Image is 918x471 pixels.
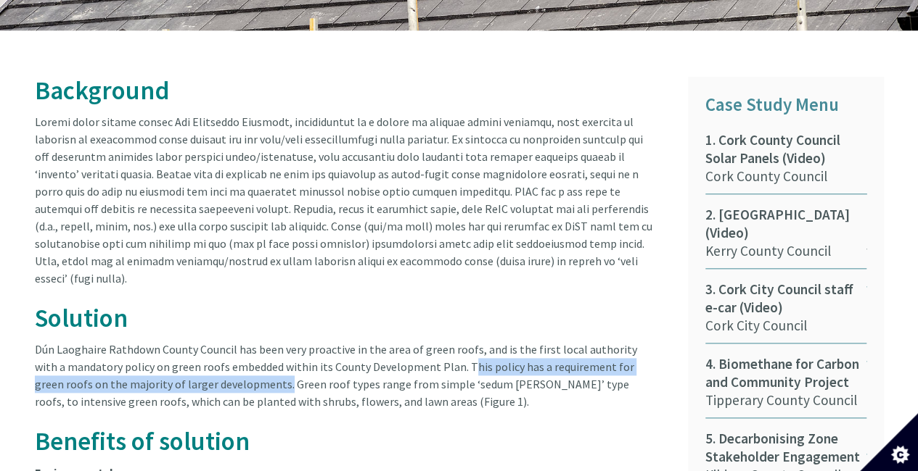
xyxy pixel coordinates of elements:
[860,413,918,471] button: Set cookie preferences
[705,206,866,242] span: 2. [GEOGRAPHIC_DATA] (Video)
[705,206,866,269] a: 2. [GEOGRAPHIC_DATA] (Video)Kerry County Council
[35,301,128,334] span: Solution
[35,74,170,107] span: Background
[705,131,866,194] a: 1. Cork County Council Solar Panels (Video)Cork County Council
[705,280,866,343] a: 3. Cork City Council staff e-car (Video)Cork City Council
[705,91,866,120] p: Case Study Menu
[705,131,866,167] span: 1. Cork County Council Solar Panels (Video)
[705,355,866,391] span: 4. Biomethane for Carbon and Community Project
[35,425,250,457] span: Benefits of solution
[705,280,866,317] span: 3. Cork City Council staff e-car (Video)
[705,430,866,466] span: 5. Decarbonising Zone Stakeholder Engagement
[705,355,866,418] a: 4. Biomethane for Carbon and Community ProjectTipperary County Council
